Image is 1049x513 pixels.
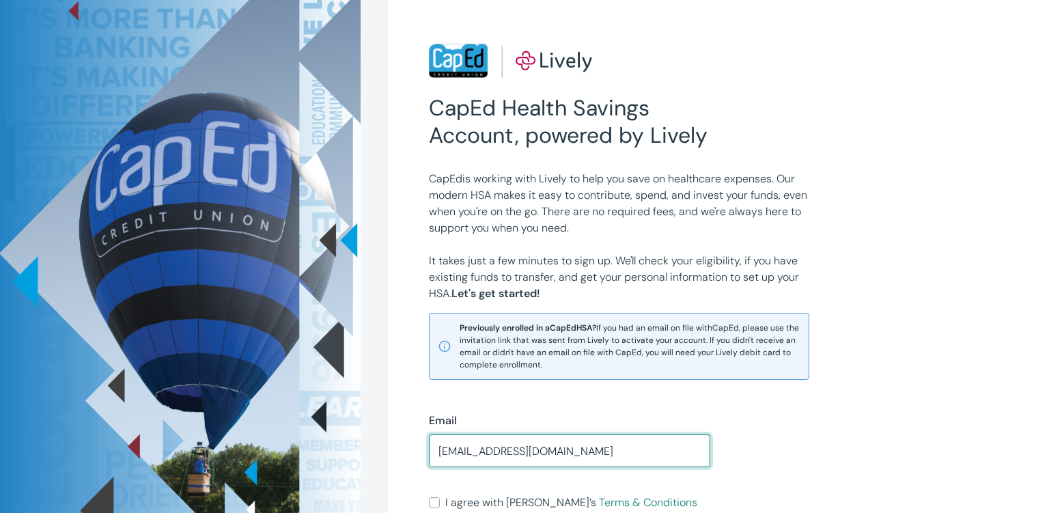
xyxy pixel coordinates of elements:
[429,44,591,78] img: Lively
[429,253,809,302] p: It takes just a few minutes to sign up. We'll check your eligibility, if you have existing funds ...
[429,94,710,149] h2: CapEd Health Savings Account, powered by Lively
[599,495,697,510] a: Terms & Conditions
[460,322,596,333] strong: Previously enrolled in a CapEd HSA?
[460,322,800,371] span: If you had an email on file with CapEd , please use the invitation link that was sent from Lively...
[429,171,809,236] p: CapEd is working with Lively to help you save on healthcare expenses. Our modern HSA makes it eas...
[451,286,540,301] strong: Let's get started!
[429,413,457,429] label: Email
